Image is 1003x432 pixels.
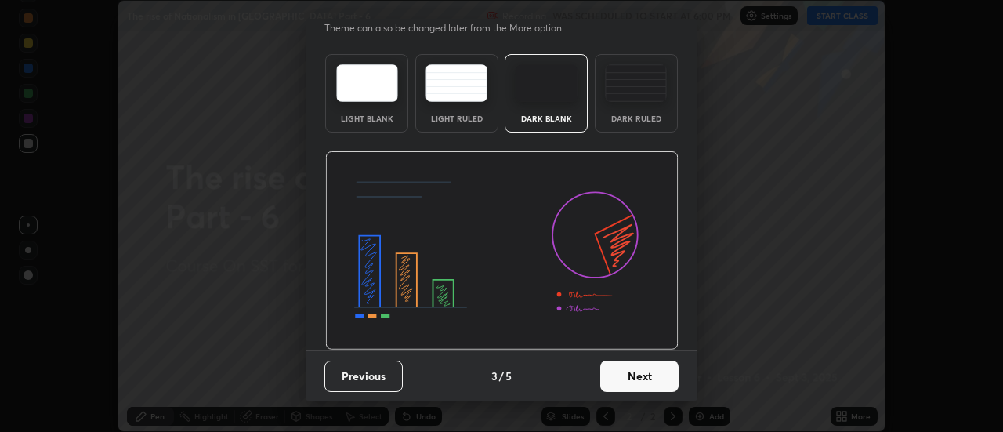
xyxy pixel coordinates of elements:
div: Light Blank [335,114,398,122]
div: Dark Ruled [605,114,668,122]
h4: / [499,368,504,384]
img: lightTheme.e5ed3b09.svg [336,64,398,102]
img: darkTheme.f0cc69e5.svg [516,64,578,102]
h4: 5 [505,368,512,384]
img: lightRuledTheme.5fabf969.svg [425,64,487,102]
button: Previous [324,361,403,392]
div: Light Ruled [425,114,488,122]
img: darkThemeBanner.d06ce4a2.svg [325,151,679,350]
button: Next [600,361,679,392]
p: Theme can also be changed later from the More option [324,21,578,35]
img: darkRuledTheme.de295e13.svg [605,64,667,102]
h4: 3 [491,368,498,384]
div: Dark Blank [515,114,578,122]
